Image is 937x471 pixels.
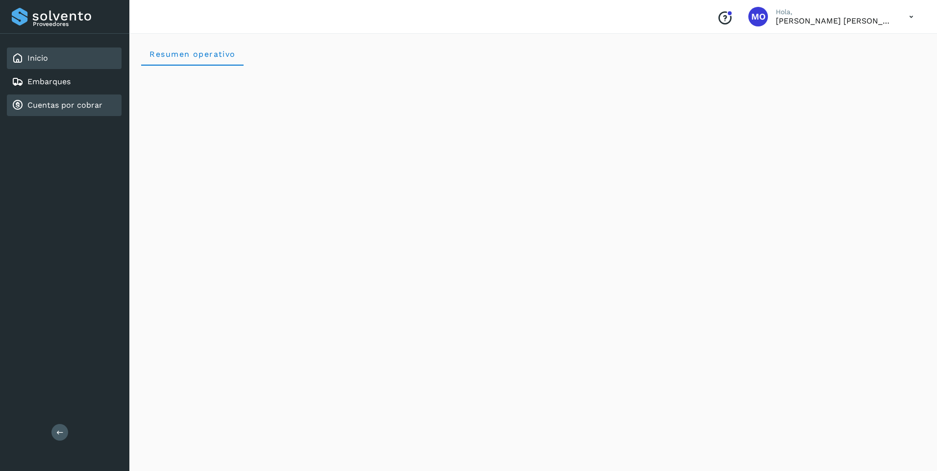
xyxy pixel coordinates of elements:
a: Inicio [27,53,48,63]
div: Inicio [7,47,122,69]
div: Embarques [7,71,122,93]
a: Cuentas por cobrar [27,100,102,110]
p: Hola, [776,8,893,16]
p: Macaria Olvera Camarillo [776,16,893,25]
div: Cuentas por cobrar [7,94,122,116]
p: Proveedores [33,21,118,27]
a: Embarques [27,77,71,86]
span: Resumen operativo [149,49,236,59]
